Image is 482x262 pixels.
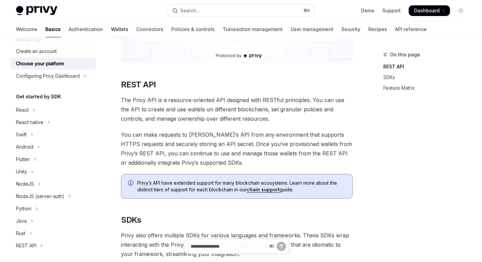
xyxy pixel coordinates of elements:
[16,205,31,213] div: Python
[16,155,30,163] div: Flutter
[16,47,57,55] div: Create an account
[223,21,283,37] a: Transaction management
[45,21,61,37] a: Basics
[361,7,374,14] a: Demo
[11,215,96,227] button: Toggle Java section
[303,8,310,13] span: ⌘ K
[11,153,96,165] button: Toggle Flutter section
[191,239,266,254] input: Ask a question...
[382,7,401,14] a: Support
[11,240,96,252] button: Toggle REST API section
[121,215,141,225] span: SDKs
[383,61,471,72] a: REST API
[341,21,360,37] a: Security
[383,83,471,93] a: Feature Matrix
[11,129,96,141] button: Toggle Swift section
[16,118,43,126] div: React native
[383,72,471,83] a: SDKs
[121,231,353,259] span: Privy also offers multiple SDKs for various languages and frameworks. These SDKs wrap interacting...
[11,141,96,153] button: Toggle Android section
[11,178,96,190] button: Toggle NodeJS section
[291,21,333,37] a: User management
[69,21,103,37] a: Authentication
[128,180,135,187] svg: Info
[277,242,286,251] button: Send message
[136,21,163,37] a: Connectors
[168,5,314,17] button: Open search
[11,227,96,239] button: Toggle Rust section
[414,7,440,14] span: Dashboard
[16,217,27,225] div: Java
[180,7,199,15] div: Search...
[247,187,280,193] a: chain support
[171,21,215,37] a: Policies & controls
[455,5,466,16] button: Toggle dark mode
[16,229,25,237] div: Rust
[409,5,450,16] a: Dashboard
[11,190,96,202] button: Toggle NodeJS (server-auth) section
[16,21,37,37] a: Welcome
[11,70,96,82] button: Toggle Configuring Privy Dashboard section
[11,45,96,57] a: Create an account
[16,6,57,15] img: light logo
[137,180,346,193] span: Privy’s API have extended support for many blockchain ecosystems. Learn more about the distinct t...
[16,143,33,151] div: Android
[121,130,353,167] span: You can make requests to [PERSON_NAME]’s API from any environment that supports HTTPS requests an...
[16,106,29,114] div: React
[11,203,96,215] button: Toggle Python section
[390,51,420,59] span: On this page
[16,72,80,80] div: Configuring Privy Dashboard
[111,21,128,37] a: Wallets
[11,104,96,116] button: Toggle React section
[121,79,156,90] span: REST API
[16,131,27,139] div: Swift
[121,95,353,123] span: The Privy API is a resource-oriented API designed with RESTful principles. You can use the API to...
[16,168,27,176] div: Unity
[11,116,96,128] button: Toggle React native section
[11,166,96,178] button: Toggle Unity section
[16,180,34,188] div: NodeJS
[16,93,61,101] h5: Get started by SDK
[16,192,64,200] div: NodeJS (server-auth)
[395,21,427,37] a: API reference
[16,60,64,68] div: Choose your platform
[16,242,36,250] div: REST API
[11,58,96,70] a: Choose your platform
[368,21,387,37] a: Recipes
